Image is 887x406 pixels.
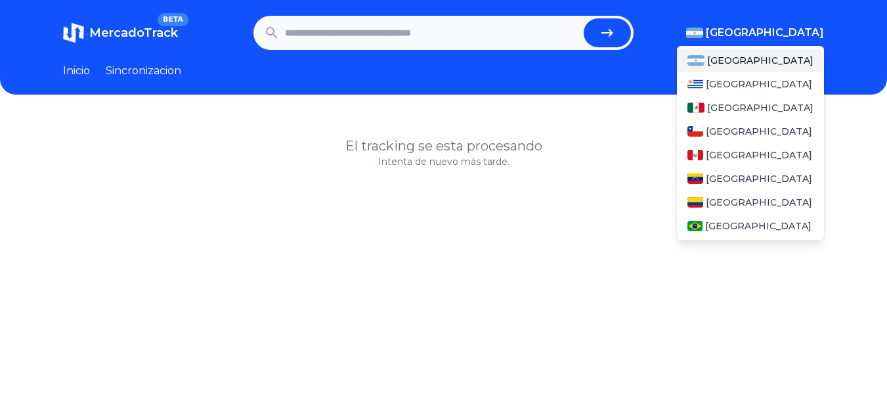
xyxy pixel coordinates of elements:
[687,102,704,113] img: Mexico
[106,63,181,79] a: Sincronizacion
[158,13,188,26] span: BETA
[677,120,824,143] a: Chile[GEOGRAPHIC_DATA]
[677,143,824,167] a: Peru[GEOGRAPHIC_DATA]
[686,28,703,38] img: Argentina
[706,148,812,162] span: [GEOGRAPHIC_DATA]
[707,101,813,114] span: [GEOGRAPHIC_DATA]
[687,197,703,208] img: Colombia
[677,72,824,96] a: Uruguay[GEOGRAPHIC_DATA]
[677,167,824,191] a: Venezuela[GEOGRAPHIC_DATA]
[686,25,824,41] button: [GEOGRAPHIC_DATA]
[687,173,703,184] img: Venezuela
[677,191,824,214] a: Colombia[GEOGRAPHIC_DATA]
[63,63,90,79] a: Inicio
[687,150,703,160] img: Peru
[677,49,824,72] a: Argentina[GEOGRAPHIC_DATA]
[705,219,811,233] span: [GEOGRAPHIC_DATA]
[63,22,84,43] img: MercadoTrack
[63,22,178,43] a: MercadoTrackBETA
[677,214,824,238] a: Brasil[GEOGRAPHIC_DATA]
[89,26,178,40] span: MercadoTrack
[687,79,703,89] img: Uruguay
[706,196,812,209] span: [GEOGRAPHIC_DATA]
[63,155,824,168] p: Intenta de nuevo más tarde.
[706,78,812,91] span: [GEOGRAPHIC_DATA]
[687,55,704,66] img: Argentina
[706,125,812,138] span: [GEOGRAPHIC_DATA]
[706,25,824,41] span: [GEOGRAPHIC_DATA]
[687,126,703,137] img: Chile
[63,137,824,155] h1: El tracking se esta procesando
[677,96,824,120] a: Mexico[GEOGRAPHIC_DATA]
[706,172,812,185] span: [GEOGRAPHIC_DATA]
[687,221,703,231] img: Brasil
[707,54,813,67] span: [GEOGRAPHIC_DATA]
